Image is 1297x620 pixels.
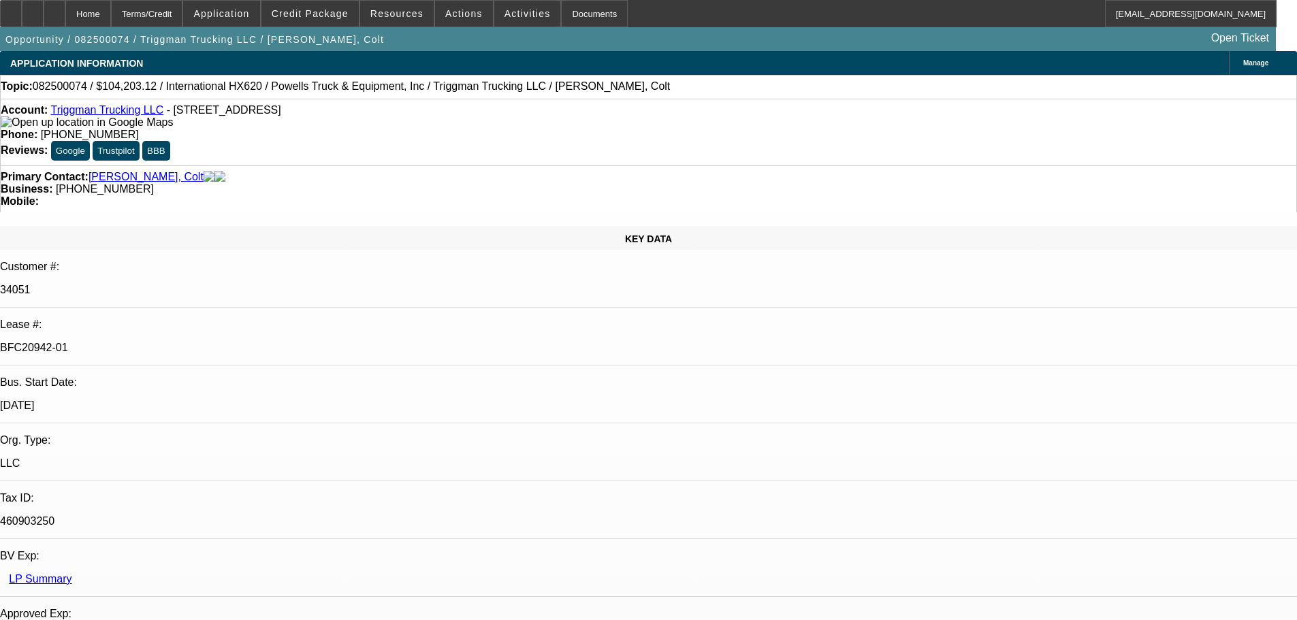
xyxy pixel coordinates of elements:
span: Opportunity / 082500074 / Triggman Trucking LLC / [PERSON_NAME], Colt [5,34,384,45]
span: Resources [370,8,423,19]
span: [PHONE_NUMBER] [41,129,139,140]
strong: Mobile: [1,195,39,207]
button: Application [183,1,259,27]
strong: Account: [1,104,48,116]
button: Credit Package [261,1,359,27]
a: Triggman Trucking LLC [50,104,163,116]
img: linkedin-icon.png [214,171,225,183]
img: Open up location in Google Maps [1,116,173,129]
strong: Phone: [1,129,37,140]
strong: Business: [1,183,52,195]
strong: Primary Contact: [1,171,89,183]
span: Actions [445,8,483,19]
button: Actions [435,1,493,27]
span: - [STREET_ADDRESS] [167,104,281,116]
span: Application [193,8,249,19]
a: [PERSON_NAME], Colt [89,171,204,183]
a: View Google Maps [1,116,173,128]
span: Activities [505,8,551,19]
span: [PHONE_NUMBER] [56,183,154,195]
a: Open Ticket [1206,27,1275,50]
span: 082500074 / $104,203.12 / International HX620 / Powells Truck & Equipment, Inc / Triggman Truckin... [33,80,671,93]
img: facebook-icon.png [204,171,214,183]
button: Trustpilot [93,141,139,161]
span: APPLICATION INFORMATION [10,58,143,69]
strong: Reviews: [1,144,48,156]
span: Credit Package [272,8,349,19]
span: Manage [1243,59,1268,67]
button: Resources [360,1,434,27]
button: BBB [142,141,170,161]
span: KEY DATA [625,233,672,244]
a: LP Summary [9,573,71,585]
strong: Topic: [1,80,33,93]
button: Activities [494,1,561,27]
button: Google [51,141,90,161]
